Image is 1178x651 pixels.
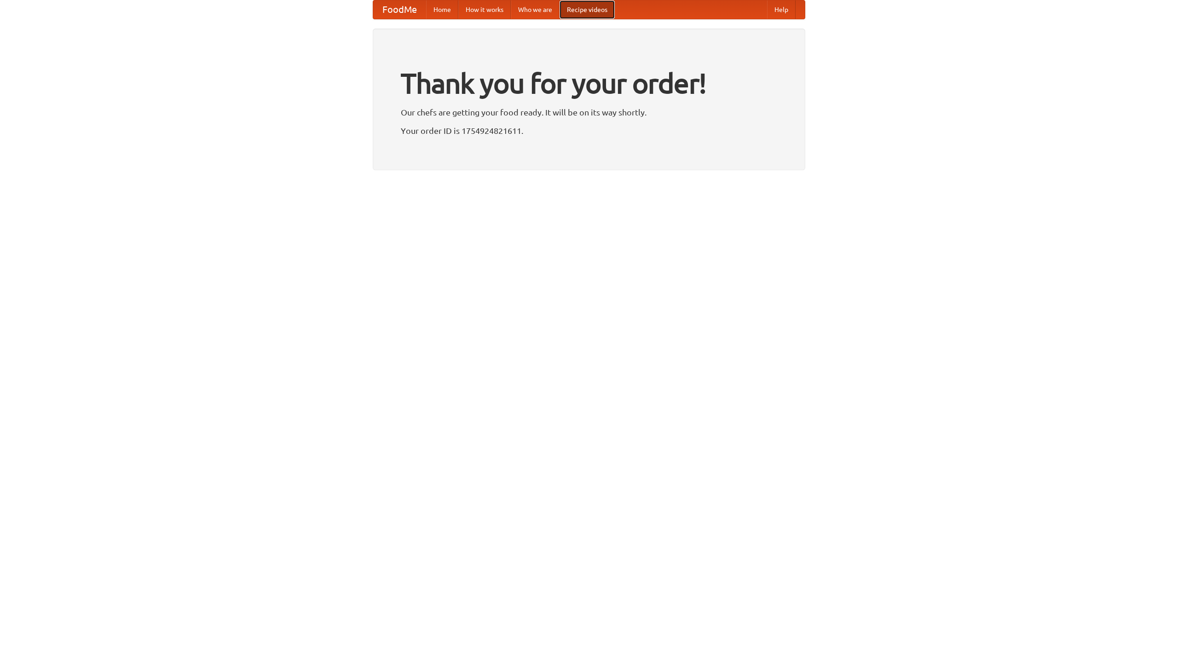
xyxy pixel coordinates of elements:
a: FoodMe [373,0,426,19]
a: How it works [458,0,511,19]
a: Help [767,0,796,19]
h1: Thank you for your order! [401,61,777,105]
p: Your order ID is 1754924821611. [401,124,777,138]
p: Our chefs are getting your food ready. It will be on its way shortly. [401,105,777,119]
a: Recipe videos [560,0,615,19]
a: Home [426,0,458,19]
a: Who we are [511,0,560,19]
